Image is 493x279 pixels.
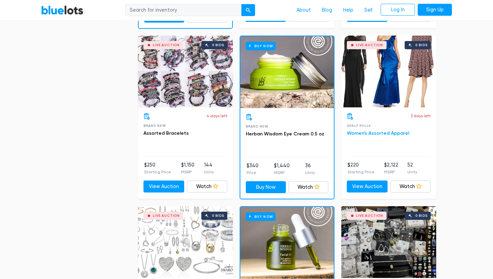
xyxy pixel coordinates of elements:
[418,4,452,16] a: Sign Up
[125,4,242,16] input: Search for inventory
[41,5,84,15] a: BlueLots
[138,206,233,278] a: Live Auction 0 bids
[204,161,214,175] li: 144
[289,181,329,194] a: Watch
[347,130,409,136] a: Women's Assorted Apparel
[206,113,227,119] p: 4 days left
[305,162,315,176] li: 36
[246,181,286,194] a: Buy Now
[204,169,214,175] p: Units
[143,124,166,128] span: Brand New
[246,42,276,50] h6: Buy Now
[316,4,338,17] a: Blog
[274,162,290,176] li: $1,440
[347,161,375,175] li: $220
[347,124,371,128] span: Shelf Pulls
[291,4,316,17] a: About
[240,36,334,108] a: Buy Now
[359,4,378,17] a: Sell
[347,169,375,175] p: Starting Price
[407,169,417,175] p: Units
[143,181,184,193] a: View Auction
[305,170,315,176] p: Units
[415,214,428,217] div: 0 bids
[153,214,180,217] div: Live Auction
[144,169,171,175] p: Starting Price
[341,36,436,107] a: Live Auction 0 bids
[212,43,224,47] div: 0 bids
[347,181,388,193] a: View Auction
[341,206,436,278] a: Live Auction 0 bids
[274,170,290,176] p: MSRP
[143,130,189,136] a: Assorted Bracelets
[138,36,233,107] a: Live Auction 0 bids
[246,212,276,221] h6: Buy Now
[246,170,258,176] p: Price
[246,131,324,137] a: Herban Wisdom Eye Cream 0.5 oz
[246,124,268,128] span: Brand New
[384,161,398,175] li: $2,122
[212,214,224,217] div: 0 bids
[144,161,171,175] li: $250
[390,181,431,193] a: Watch
[410,113,431,119] p: 3 days left
[246,162,258,176] li: $340
[381,4,415,16] a: Log In
[407,161,417,175] li: 52
[356,43,383,47] div: Live Auction
[240,207,334,279] a: Buy Now
[415,43,428,47] div: 0 bids
[187,181,228,193] a: Watch
[153,43,180,47] div: Live Auction
[181,169,194,175] p: MSRP
[384,169,398,175] p: MSRP
[181,161,194,175] li: $1,150
[338,4,359,17] a: Help
[356,214,383,217] div: Live Auction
